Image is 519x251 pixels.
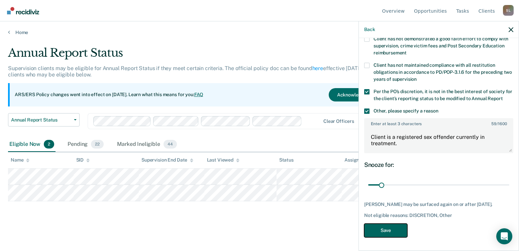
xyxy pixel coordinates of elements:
[323,118,354,124] div: Clear officers
[365,128,513,153] textarea: Client is a registered sex offender currently in treatment.
[7,7,39,14] img: Recidiviz
[503,5,514,16] button: Profile dropdown button
[66,137,105,152] div: Pending
[364,202,513,207] div: [PERSON_NAME] may be surfaced again on or after [DATE].
[8,137,56,152] div: Eligible Now
[329,88,392,101] button: Acknowledge & Close
[279,157,294,163] div: Status
[194,92,204,97] a: FAQ
[11,117,71,123] span: Annual Report Status
[91,140,104,149] span: 22
[312,65,323,71] a: here
[76,157,90,163] div: SID
[8,46,397,65] div: Annual Report Status
[491,121,507,126] span: / 1600
[8,65,383,78] p: Supervision clients may be eligible for Annual Report Status if they meet certain criteria. The o...
[365,119,513,126] label: Enter at least 3 characters
[11,157,29,163] div: Name
[364,27,375,32] button: Back
[44,140,54,149] span: 2
[364,161,513,169] div: Snooze for:
[164,140,177,149] span: 44
[491,121,497,126] span: 59
[374,36,508,55] span: Client has not demonstrated a good faith effort to comply with supervision, crime victim fees and...
[374,108,438,113] span: Other, please specify a reason
[364,224,407,237] button: Save
[141,157,193,163] div: Supervision End Date
[496,228,512,244] div: Open Intercom Messenger
[374,89,512,101] span: Per the PO’s discretion, it is not in the best interest of society for the client’s reporting sta...
[374,62,512,82] span: Client has not maintained compliance with all restitution obligations in accordance to PD/POP-3.1...
[344,157,376,163] div: Assigned to
[207,157,239,163] div: Last Viewed
[8,29,511,35] a: Home
[116,137,178,152] div: Marked Ineligible
[503,5,514,16] div: S L
[15,91,203,98] p: ARS/ERS Policy changes went into effect on [DATE]. Learn what this means for you:
[364,213,513,218] div: Not eligible reasons: DISCRETION, Other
